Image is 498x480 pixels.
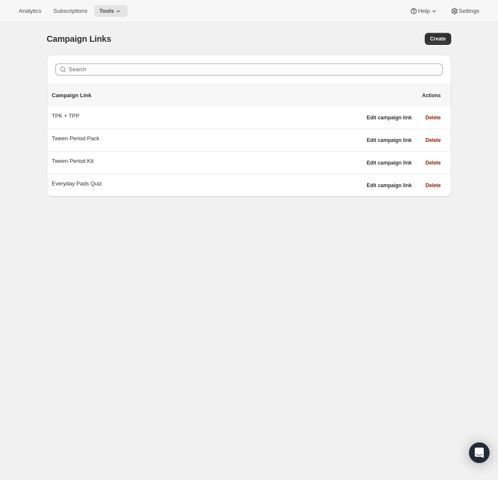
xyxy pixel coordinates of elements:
input: Search [69,64,443,75]
button: Tools [94,5,128,17]
span: Edit campaign link [366,159,412,166]
span: Delete [425,137,441,144]
p: Campaign Link [52,91,417,100]
span: Help [418,8,429,14]
button: Settings [445,5,484,17]
span: Edit campaign link [366,114,412,121]
button: Delete [420,179,446,191]
span: Actions [422,92,441,99]
span: Subscriptions [53,8,87,14]
span: Create [430,35,446,42]
div: Tween Period Kit [52,157,362,165]
div: Open Intercom Messenger [469,442,489,463]
button: Delete [420,112,446,124]
button: Actions [417,90,446,101]
span: Delete [425,182,441,189]
button: Edit campaign link [361,112,417,124]
button: Edit campaign link [361,134,417,146]
button: Analytics [14,5,46,17]
div: Everyday Pads Quiz [52,179,362,188]
span: Settings [459,8,479,14]
span: Campaign Links [47,34,112,43]
span: Edit campaign link [366,137,412,144]
button: Edit campaign link [361,157,417,169]
span: Delete [425,114,441,121]
div: Tween Period Pack [52,134,362,143]
button: Subscriptions [48,5,92,17]
button: Delete [420,134,446,146]
button: Delete [420,157,446,169]
button: Create [425,33,451,45]
span: Delete [425,159,441,166]
button: Help [404,5,443,17]
span: Analytics [19,8,41,14]
span: Edit campaign link [366,182,412,189]
button: Edit campaign link [361,179,417,191]
span: Tools [99,8,114,14]
div: TPK + TPP [52,112,362,120]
